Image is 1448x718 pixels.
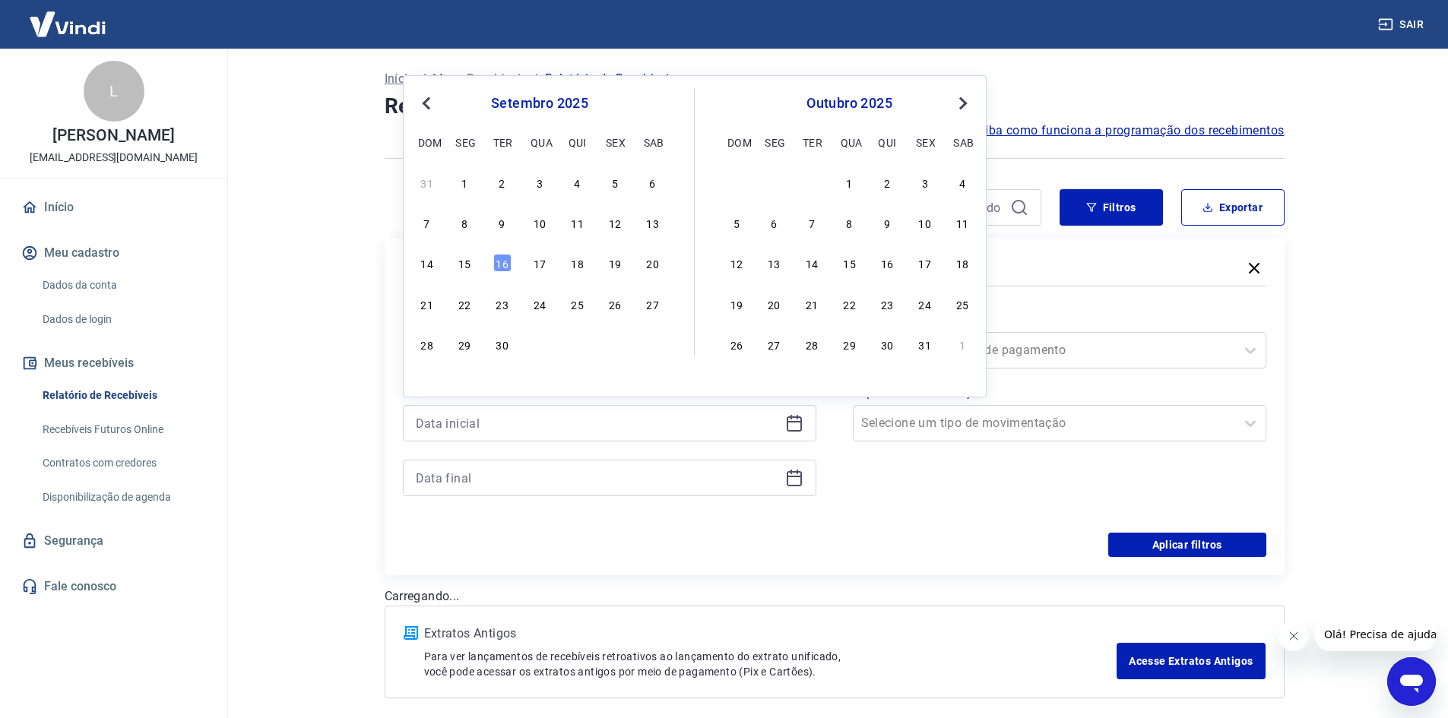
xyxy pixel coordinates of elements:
[418,335,436,353] div: Choose domingo, 28 de setembro de 2025
[916,214,934,232] div: Choose sexta-feira, 10 de outubro de 2025
[569,133,587,151] div: qui
[569,295,587,313] div: Choose quinta-feira, 25 de setembro de 2025
[916,254,934,272] div: Choose sexta-feira, 17 de outubro de 2025
[531,214,549,232] div: Choose quarta-feira, 10 de setembro de 2025
[455,295,474,313] div: Choose segunda-feira, 22 de setembro de 2025
[841,254,859,272] div: Choose quarta-feira, 15 de outubro de 2025
[9,11,128,23] span: Olá! Precisa de ajuda?
[727,214,746,232] div: Choose domingo, 5 de outubro de 2025
[725,171,974,355] div: month 2025-10
[418,173,436,191] div: Choose domingo, 31 de agosto de 2025
[416,412,779,435] input: Data inicial
[765,173,783,191] div: Choose segunda-feira, 29 de setembro de 2025
[493,254,512,272] div: Choose terça-feira, 16 de setembro de 2025
[765,335,783,353] div: Choose segunda-feira, 27 de outubro de 2025
[531,295,549,313] div: Choose quarta-feira, 24 de setembro de 2025
[385,587,1285,606] p: Carregando...
[841,133,859,151] div: qua
[953,214,971,232] div: Choose sábado, 11 de outubro de 2025
[18,191,209,224] a: Início
[84,61,144,122] div: L
[878,173,896,191] div: Choose quinta-feira, 2 de outubro de 2025
[404,626,418,640] img: ícone
[569,214,587,232] div: Choose quinta-feira, 11 de setembro de 2025
[18,1,117,47] img: Vindi
[18,524,209,558] a: Segurança
[803,214,821,232] div: Choose terça-feira, 7 de outubro de 2025
[878,335,896,353] div: Choose quinta-feira, 30 de outubro de 2025
[455,335,474,353] div: Choose segunda-feira, 29 de setembro de 2025
[916,295,934,313] div: Choose sexta-feira, 24 de outubro de 2025
[18,236,209,270] button: Meu cadastro
[416,94,664,112] div: setembro 2025
[727,254,746,272] div: Choose domingo, 12 de outubro de 2025
[418,214,436,232] div: Choose domingo, 7 de setembro de 2025
[856,311,1263,329] label: Forma de Pagamento
[533,70,538,88] p: /
[916,173,934,191] div: Choose sexta-feira, 3 de outubro de 2025
[841,214,859,232] div: Choose quarta-feira, 8 de outubro de 2025
[418,254,436,272] div: Choose domingo, 14 de setembro de 2025
[36,414,209,445] a: Recebíveis Futuros Online
[841,335,859,353] div: Choose quarta-feira, 29 de outubro de 2025
[36,270,209,301] a: Dados da conta
[36,380,209,411] a: Relatório de Recebíveis
[803,133,821,151] div: ter
[52,128,174,144] p: [PERSON_NAME]
[493,295,512,313] div: Choose terça-feira, 23 de setembro de 2025
[727,173,746,191] div: Choose domingo, 28 de setembro de 2025
[569,335,587,353] div: Choose quinta-feira, 2 de outubro de 2025
[727,335,746,353] div: Choose domingo, 26 de outubro de 2025
[30,150,198,166] p: [EMAIL_ADDRESS][DOMAIN_NAME]
[953,173,971,191] div: Choose sábado, 4 de outubro de 2025
[416,467,779,489] input: Data final
[36,482,209,513] a: Disponibilização de agenda
[1375,11,1430,39] button: Sair
[953,133,971,151] div: sab
[1315,618,1436,651] iframe: Mensagem da empresa
[455,133,474,151] div: seg
[36,304,209,335] a: Dados de login
[803,173,821,191] div: Choose terça-feira, 30 de setembro de 2025
[416,171,664,355] div: month 2025-09
[417,94,436,112] button: Previous Month
[531,254,549,272] div: Choose quarta-feira, 17 de setembro de 2025
[493,214,512,232] div: Choose terça-feira, 9 de setembro de 2025
[954,94,972,112] button: Next Month
[765,214,783,232] div: Choose segunda-feira, 6 de outubro de 2025
[606,214,624,232] div: Choose sexta-feira, 12 de setembro de 2025
[606,133,624,151] div: sex
[644,173,662,191] div: Choose sábado, 6 de setembro de 2025
[644,133,662,151] div: sab
[455,214,474,232] div: Choose segunda-feira, 8 de setembro de 2025
[569,173,587,191] div: Choose quinta-feira, 4 de setembro de 2025
[493,133,512,151] div: ter
[765,133,783,151] div: seg
[424,625,1117,643] p: Extratos Antigos
[878,254,896,272] div: Choose quinta-feira, 16 de outubro de 2025
[878,214,896,232] div: Choose quinta-feira, 9 de outubro de 2025
[493,335,512,353] div: Choose terça-feira, 30 de setembro de 2025
[953,254,971,272] div: Choose sábado, 18 de outubro de 2025
[1181,189,1285,226] button: Exportar
[725,94,974,112] div: outubro 2025
[421,70,426,88] p: /
[606,295,624,313] div: Choose sexta-feira, 26 de setembro de 2025
[1108,533,1266,557] button: Aplicar filtros
[916,335,934,353] div: Choose sexta-feira, 31 de outubro de 2025
[569,254,587,272] div: Choose quinta-feira, 18 de setembro de 2025
[531,173,549,191] div: Choose quarta-feira, 3 de setembro de 2025
[1278,621,1309,651] iframe: Fechar mensagem
[727,295,746,313] div: Choose domingo, 19 de outubro de 2025
[418,133,436,151] div: dom
[531,335,549,353] div: Choose quarta-feira, 1 de outubro de 2025
[916,133,934,151] div: sex
[953,295,971,313] div: Choose sábado, 25 de outubro de 2025
[385,91,1285,122] h4: Relatório de Recebíveis
[531,133,549,151] div: qua
[1117,643,1265,679] a: Acesse Extratos Antigos
[765,295,783,313] div: Choose segunda-feira, 20 de outubro de 2025
[971,122,1285,140] a: Saiba como funciona a programação dos recebimentos
[803,295,821,313] div: Choose terça-feira, 21 de outubro de 2025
